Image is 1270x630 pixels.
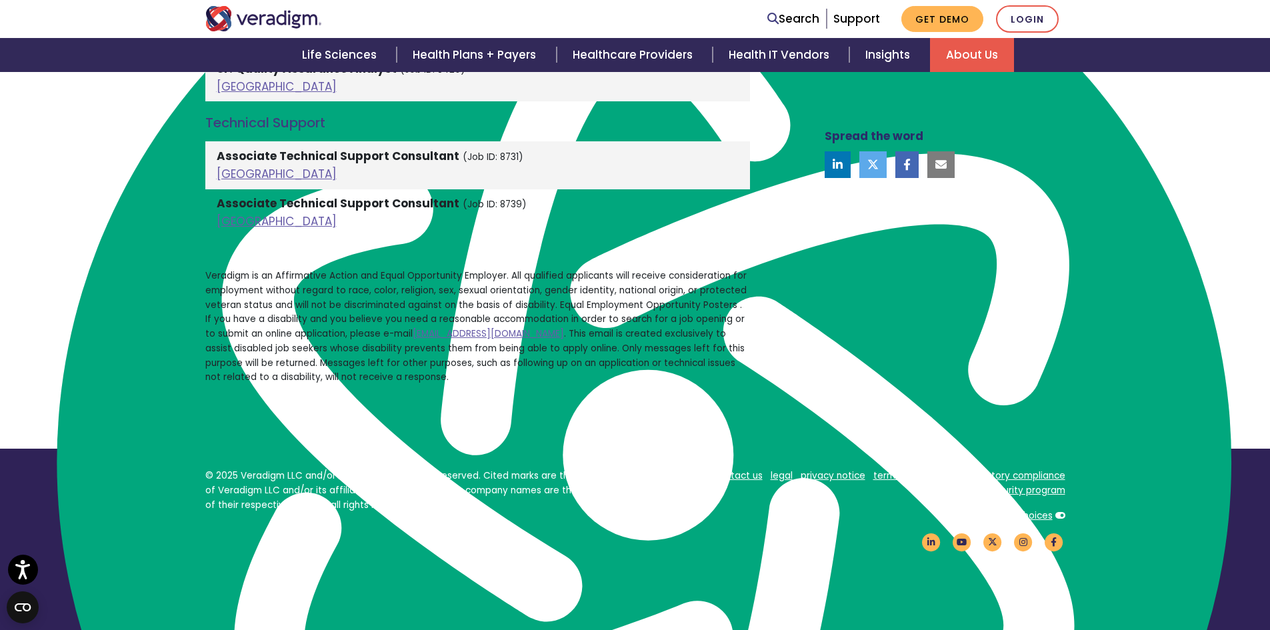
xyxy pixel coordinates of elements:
[205,269,750,385] p: Veradigm is an Affirmative Action and Equal Opportunity Employer. All qualified applicants will r...
[767,10,819,28] a: Search
[931,484,1065,497] a: privacy and security program
[801,469,865,482] a: privacy notice
[833,11,880,27] a: Support
[825,128,923,144] strong: Spread the word
[939,469,1065,482] a: ONC regulatory compliance
[873,469,931,482] a: terms of use
[217,166,337,182] a: [GEOGRAPHIC_DATA]
[205,115,750,131] h4: Technical Support
[463,198,527,211] small: (Job ID: 8739)
[217,213,337,229] a: [GEOGRAPHIC_DATA]
[217,195,459,211] strong: Associate Technical Support Consultant
[901,6,983,32] a: Get Demo
[286,38,397,72] a: Life Sciences
[205,469,625,512] p: © 2025 Veradigm LLC and/or its affiliates. All rights reserved. Cited marks are the property of V...
[981,536,1004,549] a: Veradigm Twitter Link
[217,148,459,164] strong: Associate Technical Support Consultant
[1043,536,1065,549] a: Veradigm Facebook Link
[713,38,849,72] a: Health IT Vendors
[930,38,1014,72] a: About Us
[958,509,1053,522] a: Your Privacy Choices
[413,327,564,340] a: [EMAIL_ADDRESS][DOMAIN_NAME]
[400,63,465,76] small: (Job ID: 8420)
[205,6,322,31] img: Veradigm logo
[463,151,523,163] small: (Job ID: 8731)
[714,469,763,482] a: contact us
[217,61,397,77] strong: Sr. Quality Assurance Analyst
[849,38,930,72] a: Insights
[397,38,556,72] a: Health Plans + Payers
[996,5,1059,33] a: Login
[951,536,973,549] a: Veradigm YouTube Link
[557,38,713,72] a: Healthcare Providers
[920,536,943,549] a: Veradigm LinkedIn Link
[771,469,793,482] a: legal
[7,591,39,623] button: Open CMP widget
[666,469,701,482] a: careers
[1012,536,1035,549] a: Veradigm Instagram Link
[217,79,337,95] a: [GEOGRAPHIC_DATA]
